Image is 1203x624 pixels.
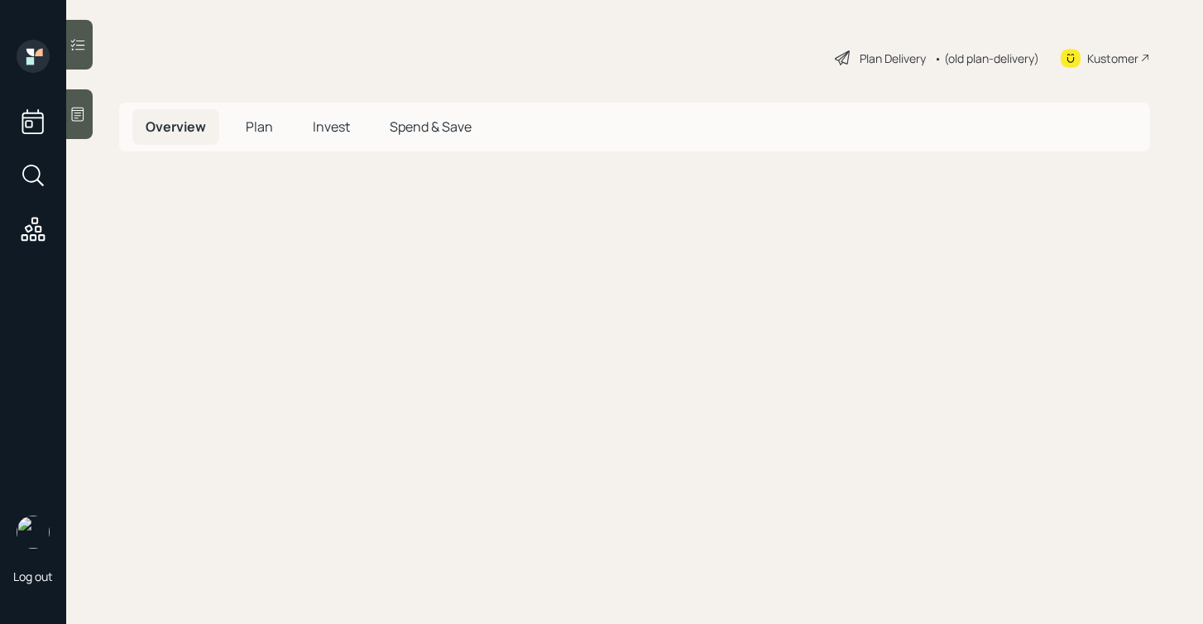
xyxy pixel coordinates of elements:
[934,50,1039,67] div: • (old plan-delivery)
[146,118,206,136] span: Overview
[13,569,53,584] div: Log out
[390,118,472,136] span: Spend & Save
[246,118,273,136] span: Plan
[17,516,50,549] img: robby-grisanti-headshot.png
[1087,50,1138,67] div: Kustomer
[313,118,350,136] span: Invest
[860,50,926,67] div: Plan Delivery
